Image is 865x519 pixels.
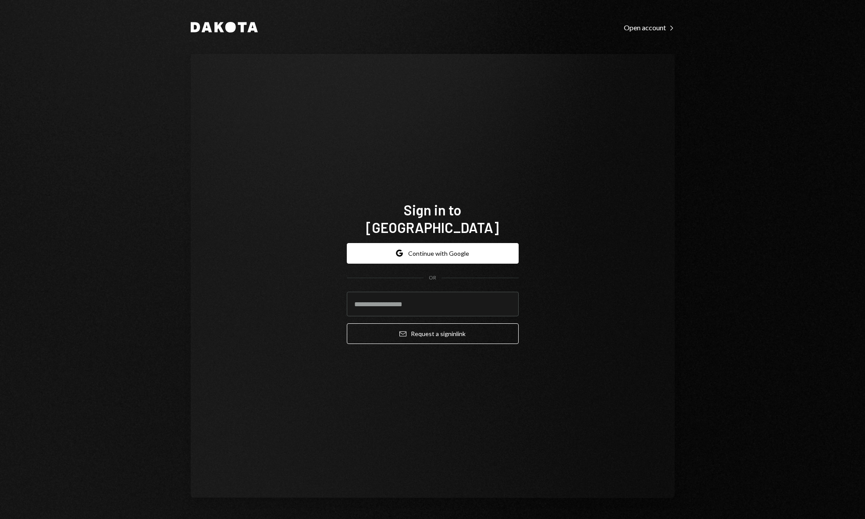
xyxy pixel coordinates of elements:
[624,22,675,32] a: Open account
[429,274,436,282] div: OR
[347,323,519,344] button: Request a signinlink
[347,201,519,236] h1: Sign in to [GEOGRAPHIC_DATA]
[624,23,675,32] div: Open account
[347,243,519,264] button: Continue with Google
